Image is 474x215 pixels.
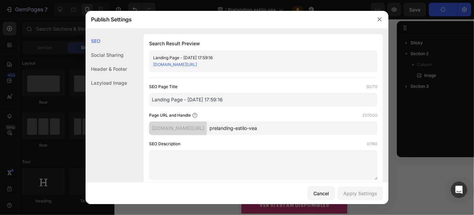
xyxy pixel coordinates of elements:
[366,83,378,90] label: 30/70
[153,62,197,67] a: [DOMAIN_NAME][URL]
[1,178,107,195] a: VER SI ESTÁN DISPONIBLES
[343,190,377,197] div: Apply Settings
[86,62,127,76] div: Header & Footer
[149,140,180,147] label: SEO Description
[367,140,378,147] label: 0/160
[338,186,383,200] button: Apply Settings
[149,83,178,90] label: SEO Page Title
[149,121,207,135] div: [DOMAIN_NAME][URL]
[149,39,378,48] h1: Search Result Preview
[17,88,84,122] span: Si estás leyendo esto, probablemente te identificas con [PERSON_NAME] más de lo que te gustaría a...
[86,48,127,62] div: Social Sharing
[86,11,371,28] div: Publish Settings
[86,76,127,90] div: Lazyload Image
[19,182,89,191] p: VER SI ESTÁN DISPONIBLES
[153,54,362,61] div: Landing Page - [DATE] 17:59:16
[149,93,378,106] input: Title
[308,186,335,200] button: Cancel
[17,67,92,80] p: - [PERSON_NAME] de 47 años Abogada
[313,190,329,197] div: Cancel
[6,159,90,174] i: "¿En qué momento apareció esta papada y se me cayo el cuello?"
[149,112,191,119] label: Page URL and Handle
[6,139,101,155] strong: Nadie te prepara para esto cuando pasan los 40.
[451,182,467,198] div: Open Intercom Messenger
[362,112,378,119] label: 21/1000
[207,121,378,135] input: Handle
[86,34,127,48] div: SEO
